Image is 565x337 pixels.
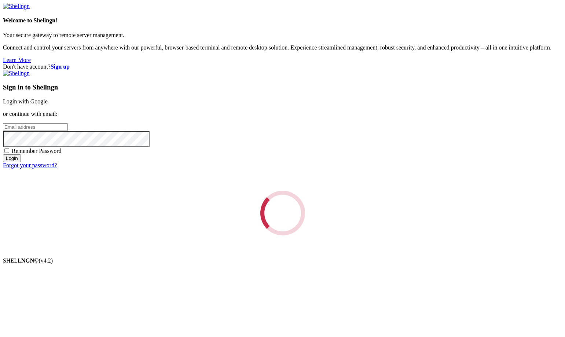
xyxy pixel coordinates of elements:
[3,154,21,162] input: Login
[3,98,48,105] a: Login with Google
[3,257,53,264] span: SHELL ©
[21,257,34,264] b: NGN
[39,257,53,264] span: 4.2.0
[3,44,562,51] p: Connect and control your servers from anywhere with our powerful, browser-based terminal and remo...
[3,123,68,131] input: Email address
[3,63,562,70] div: Don't have account?
[51,63,70,70] a: Sign up
[3,111,562,117] p: or continue with email:
[3,70,30,77] img: Shellngn
[3,57,31,63] a: Learn More
[3,162,57,168] a: Forgot your password?
[3,3,30,10] img: Shellngn
[258,188,307,237] div: Loading...
[3,17,562,24] h4: Welcome to Shellngn!
[12,148,62,154] span: Remember Password
[4,148,9,153] input: Remember Password
[3,32,562,39] p: Your secure gateway to remote server management.
[3,83,562,91] h3: Sign in to Shellngn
